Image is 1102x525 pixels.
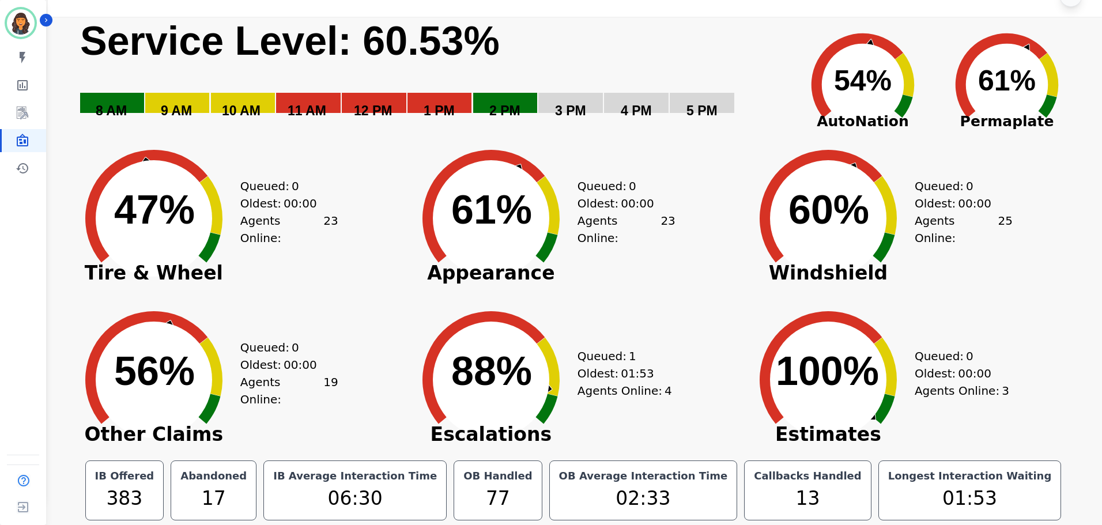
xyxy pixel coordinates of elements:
[271,484,439,513] div: 06:30
[240,212,338,247] div: Agents Online:
[578,365,664,382] div: Oldest:
[178,484,249,513] div: 17
[461,468,534,484] div: OB Handled
[834,65,892,97] text: 54%
[79,17,788,135] svg: Service Level: 0%
[284,195,317,212] span: 00:00
[240,339,327,356] div: Queued:
[557,468,730,484] div: OB Average Interaction Time
[7,9,35,37] img: Bordered avatar
[323,373,338,408] span: 19
[621,195,654,212] span: 00:00
[686,103,718,118] text: 5 PM
[966,348,973,365] span: 0
[114,349,195,394] text: 56%
[284,356,317,373] span: 00:00
[323,212,338,247] span: 23
[578,177,664,195] div: Queued:
[240,177,327,195] div: Queued:
[776,349,879,394] text: 100%
[752,468,864,484] div: Callbacks Handled
[915,212,1013,247] div: Agents Online:
[80,18,500,63] text: Service Level: 60.53%
[915,177,1001,195] div: Queued:
[886,484,1054,513] div: 01:53
[915,348,1001,365] div: Queued:
[461,484,534,513] div: 77
[557,484,730,513] div: 02:33
[621,365,654,382] span: 01:53
[93,484,157,513] div: 383
[621,103,652,118] text: 4 PM
[222,103,261,118] text: 10 AM
[966,177,973,195] span: 0
[886,468,1054,484] div: Longest Interaction Waiting
[915,365,1001,382] div: Oldest:
[288,103,326,118] text: 11 AM
[489,103,520,118] text: 2 PM
[405,267,578,279] span: Appearance
[578,212,675,247] div: Agents Online:
[354,103,392,118] text: 12 PM
[271,468,439,484] div: IB Average Interaction Time
[555,103,586,118] text: 3 PM
[978,65,1036,97] text: 61%
[96,103,127,118] text: 8 AM
[161,103,192,118] text: 9 AM
[424,103,455,118] text: 1 PM
[578,348,664,365] div: Queued:
[665,382,672,399] span: 4
[578,195,664,212] div: Oldest:
[405,429,578,440] span: Escalations
[629,177,636,195] span: 0
[67,267,240,279] span: Tire & Wheel
[114,187,195,232] text: 47%
[935,111,1079,133] span: Permaplate
[791,111,935,133] span: AutoNation
[998,212,1012,247] span: 25
[629,348,636,365] span: 1
[292,339,299,356] span: 0
[661,212,675,247] span: 23
[451,349,532,394] text: 88%
[958,365,991,382] span: 00:00
[742,267,915,279] span: Windshield
[292,177,299,195] span: 0
[240,195,327,212] div: Oldest:
[915,382,1013,399] div: Agents Online:
[240,373,338,408] div: Agents Online:
[178,468,249,484] div: Abandoned
[67,429,240,440] span: Other Claims
[742,429,915,440] span: Estimates
[958,195,991,212] span: 00:00
[915,195,1001,212] div: Oldest:
[451,187,532,232] text: 61%
[788,187,869,232] text: 60%
[240,356,327,373] div: Oldest:
[578,382,675,399] div: Agents Online:
[752,484,864,513] div: 13
[93,468,157,484] div: IB Offered
[1002,382,1009,399] span: 3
